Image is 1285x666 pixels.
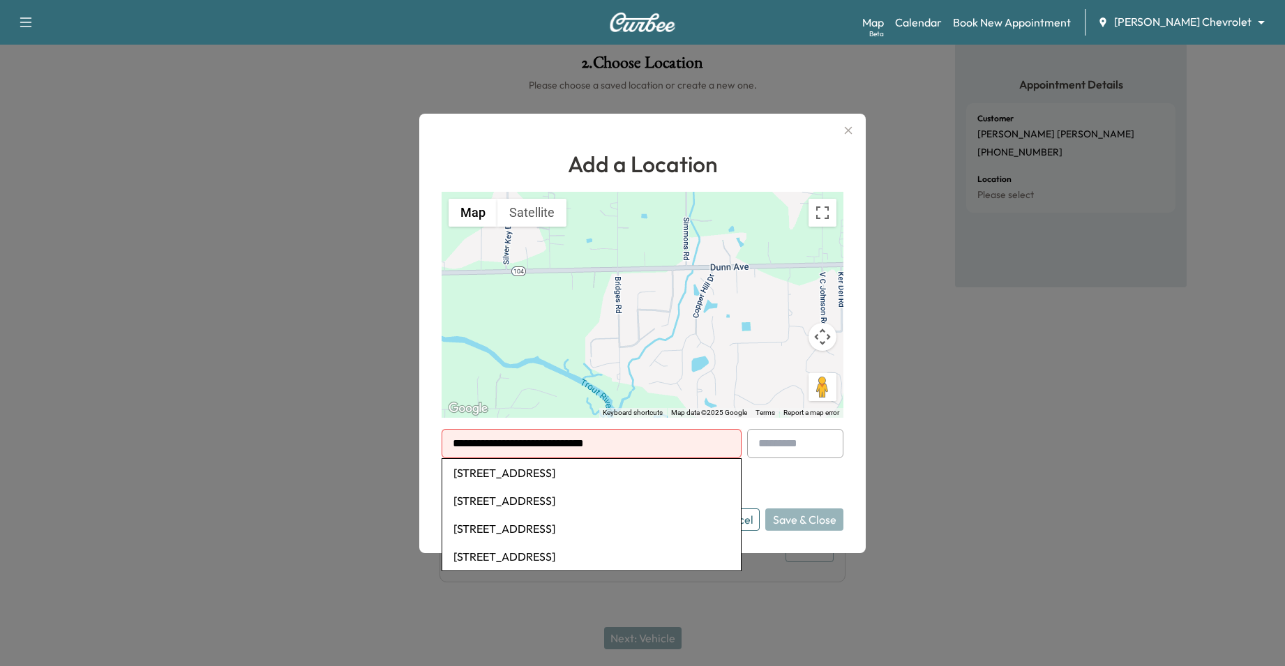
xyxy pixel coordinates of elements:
[442,515,741,543] li: [STREET_ADDRESS]
[671,409,747,416] span: Map data ©2025 Google
[809,199,836,227] button: Toggle fullscreen view
[869,29,884,39] div: Beta
[445,400,491,418] a: Open this area in Google Maps (opens a new window)
[862,14,884,31] a: MapBeta
[442,543,741,570] li: [STREET_ADDRESS]
[809,373,836,401] button: Drag Pegman onto the map to open Street View
[449,199,497,227] button: Show street map
[756,409,775,416] a: Terms (opens in new tab)
[783,409,839,416] a: Report a map error
[442,459,741,487] li: [STREET_ADDRESS]
[1114,14,1252,30] span: [PERSON_NAME] Chevrolet
[809,323,836,351] button: Map camera controls
[603,408,663,418] button: Keyboard shortcuts
[442,147,843,181] h1: Add a Location
[895,14,942,31] a: Calendar
[497,199,566,227] button: Show satellite imagery
[445,400,491,418] img: Google
[609,13,676,32] img: Curbee Logo
[442,487,741,515] li: [STREET_ADDRESS]
[953,14,1071,31] a: Book New Appointment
